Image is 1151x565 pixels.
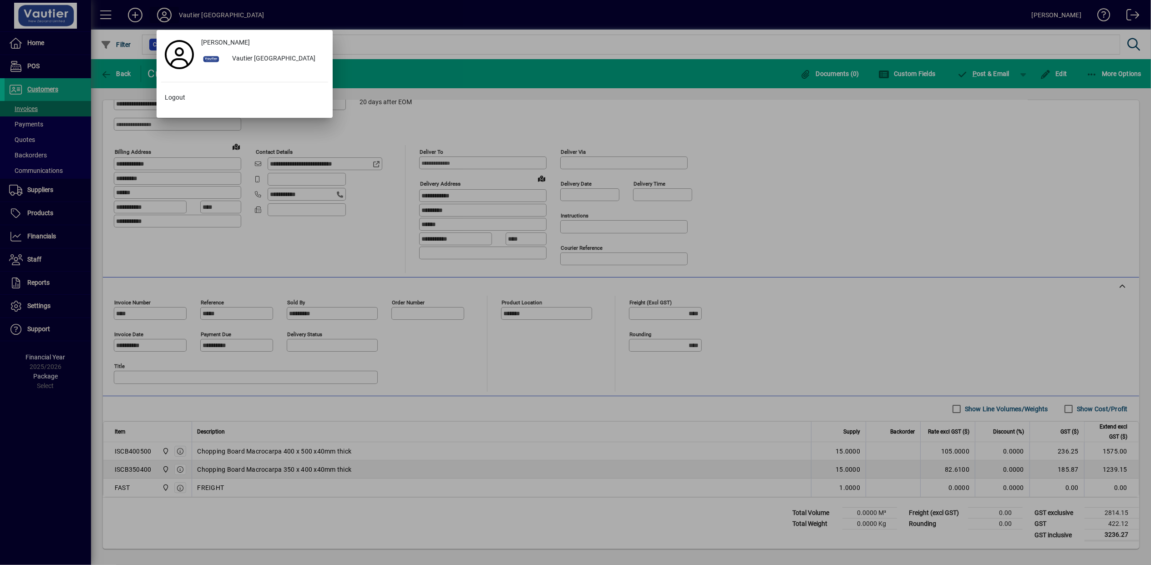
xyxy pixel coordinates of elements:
button: Logout [161,90,328,106]
button: Vautier [GEOGRAPHIC_DATA] [198,51,328,67]
div: Vautier [GEOGRAPHIC_DATA] [225,51,328,67]
span: Logout [165,93,185,102]
a: Profile [161,46,198,63]
span: [PERSON_NAME] [201,38,250,47]
a: [PERSON_NAME] [198,35,328,51]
